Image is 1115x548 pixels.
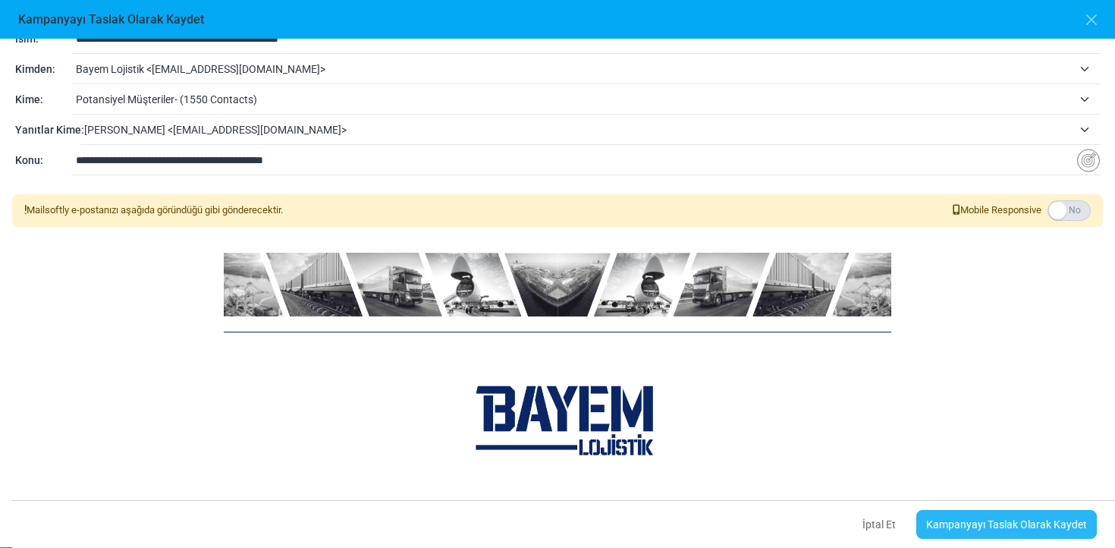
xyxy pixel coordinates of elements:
div: İsim: [15,31,72,47]
span: Emir BAYRAK <emir.bayrak@bayemlojistik.com.tr> [84,116,1100,143]
button: İptal Et [850,509,909,540]
span: Emir BAYRAK <emir.bayrak@bayemlojistik.com.tr> [84,121,1073,139]
a: Kampanyayı Taslak Olarak Kaydet [916,510,1097,539]
span: Mobile Responsive [953,203,1041,218]
div: Mailsoftly e-postanızı aşağıda göründüğü gibi gönderecektir. [24,203,283,218]
div: Yanıtlar Kime: [15,122,80,138]
div: Konu: [15,153,72,168]
div: Kimden: [15,61,72,77]
h6: Kampanyayı Taslak Olarak Kaydet [18,12,204,27]
img: Insert Variable [1077,149,1100,172]
span: Potansiyel Müşteriler- (1550 Contacts) [76,86,1100,113]
span: Potansiyel Müşteriler- (1550 Contacts) [76,90,1073,109]
span: Bayem Lojistik <bilgi@bayemlojistik.com.tr> [76,55,1100,83]
span: Bayem Lojistik <bilgi@bayemlojistik.com.tr> [76,60,1073,78]
div: Kime: [15,92,72,108]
